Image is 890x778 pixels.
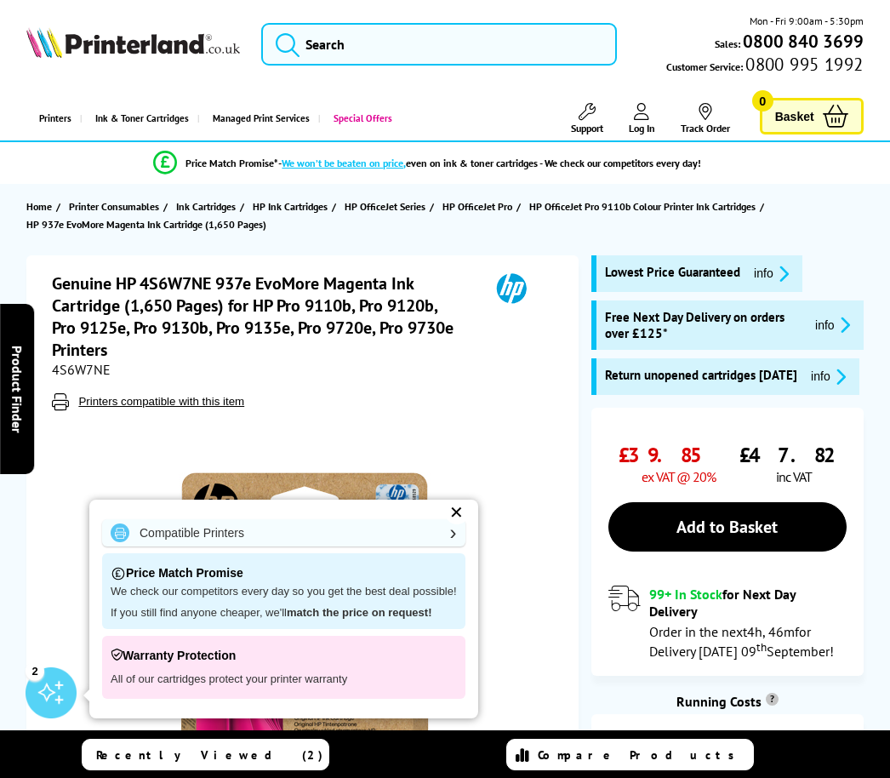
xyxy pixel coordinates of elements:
[95,97,189,140] span: Ink & Toner Cartridges
[318,97,401,140] a: Special Offers
[111,644,457,667] p: Warranty Protection
[749,264,794,283] button: promo-description
[629,103,655,134] a: Log In
[743,56,863,72] span: 0800 995 1992
[185,157,278,169] span: Price Match Promise*
[82,739,330,770] a: Recently Viewed (2)
[649,586,722,603] span: 99+ In Stock
[629,122,655,134] span: Log In
[26,215,271,233] a: HP 937e EvoMore Magenta Ink Cartridge (1,650 Pages)
[73,394,249,409] button: Printers compatible with this item
[649,586,847,620] div: for Next Day Delivery
[472,272,551,304] img: HP
[26,197,56,215] a: Home
[776,468,812,485] span: inc VAT
[506,739,755,770] a: Compare Products
[69,197,163,215] a: Printer Consumables
[445,501,469,524] div: ✕
[760,98,864,134] a: Basket 0
[740,33,864,49] a: 0800 840 3699
[197,97,318,140] a: Managed Print Services
[571,103,603,134] a: Support
[442,197,512,215] span: HP OfficeJet Pro
[111,606,457,621] p: If you still find anyone cheaper, we'll
[176,197,236,215] span: Ink Cartridges
[111,585,457,599] p: We check our competitors every day so you get the best deal possible!
[642,468,716,485] span: ex VAT @ 20%
[739,442,848,468] span: £47.82
[111,562,457,585] p: Price Match Promise
[649,623,834,660] span: Order in the next for Delivery [DATE] 09 September!
[619,442,716,468] span: £39.85
[278,157,701,169] div: - even on ink & toner cartridges - We check our competitors every day!
[715,36,740,52] span: Sales:
[102,519,465,546] a: Compatible Printers
[605,264,740,283] span: Lowest Price Guaranteed
[752,90,773,112] span: 0
[253,197,332,215] a: HP Ink Cartridges
[806,367,851,386] button: promo-description
[345,197,425,215] span: HP OfficeJet Series
[605,367,797,386] span: Return unopened cartridges [DATE]
[52,272,472,361] h1: Genuine HP 4S6W7NE 937e EvoMore Magenta Ink Cartridge (1,650 Pages) for HP Pro 9110b, Pro 9120b, ...
[538,747,744,763] span: Compare Products
[756,639,767,655] sup: th
[345,197,430,215] a: HP OfficeJet Series
[176,197,240,215] a: Ink Cartridges
[111,667,457,690] p: All of our cartridges protect your printer warranty
[608,502,847,552] a: Add to Basket
[261,23,617,66] input: Search
[666,56,863,75] span: Customer Service:
[747,623,795,640] span: 4h, 46m
[529,197,756,215] span: HP OfficeJet Pro 9110b Colour Printer Ink Cartridges
[253,197,328,215] span: HP Ink Cartridges
[442,197,516,215] a: HP OfficeJet Pro
[750,13,864,29] span: Mon - Fri 9:00am - 5:30pm
[282,157,406,169] span: We won’t be beaten on price,
[810,315,855,335] button: promo-description
[26,97,80,140] a: Printers
[26,661,44,680] div: 2
[80,97,197,140] a: Ink & Toner Cartridges
[69,197,159,215] span: Printer Consumables
[287,606,431,619] strong: match the price on request!
[26,27,240,57] img: Printerland Logo
[681,103,730,134] a: Track Order
[26,215,266,233] span: HP 937e EvoMore Magenta Ink Cartridge (1,650 Pages)
[529,197,760,215] a: HP OfficeJet Pro 9110b Colour Printer Ink Cartridges
[96,747,323,763] span: Recently Viewed (2)
[608,586,847,659] div: modal_delivery
[26,27,240,60] a: Printerland Logo
[766,693,779,706] sup: Cost per page
[9,346,26,433] span: Product Finder
[52,361,111,378] span: 4S6W7NE
[605,309,802,341] span: Free Next Day Delivery on orders over £125*
[591,693,864,710] div: Running Costs
[743,30,864,53] b: 0800 840 3699
[9,148,847,178] li: modal_Promise
[775,105,814,128] span: Basket
[138,444,471,778] img: HP 4S6W7NE 937e EvoMore Magenta Ink Cartridge (1,650 Pages)
[26,197,52,215] span: Home
[571,122,603,134] span: Support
